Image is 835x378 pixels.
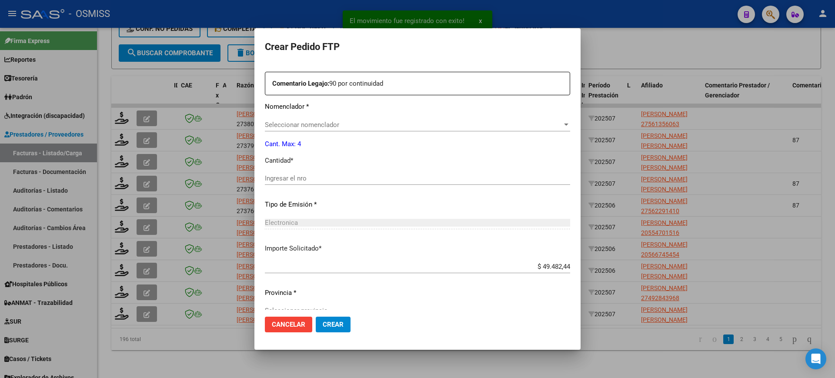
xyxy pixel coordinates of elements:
[265,102,570,112] p: Nomenclador *
[265,39,570,55] h2: Crear Pedido FTP
[323,321,344,328] span: Crear
[265,317,312,332] button: Cancelar
[265,219,298,227] span: Electronica
[265,288,570,298] p: Provincia *
[272,321,305,328] span: Cancelar
[805,348,826,369] div: Open Intercom Messenger
[265,244,570,254] p: Importe Solicitado
[316,317,351,332] button: Crear
[272,80,329,87] strong: Comentario Legajo:
[265,200,570,210] p: Tipo de Emisión *
[272,79,570,89] p: 90 por continuidad
[265,139,570,149] p: Cant. Max: 4
[265,156,570,166] p: Cantidad
[265,121,562,129] span: Seleccionar nomenclador
[265,307,562,314] span: Seleccionar provincia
